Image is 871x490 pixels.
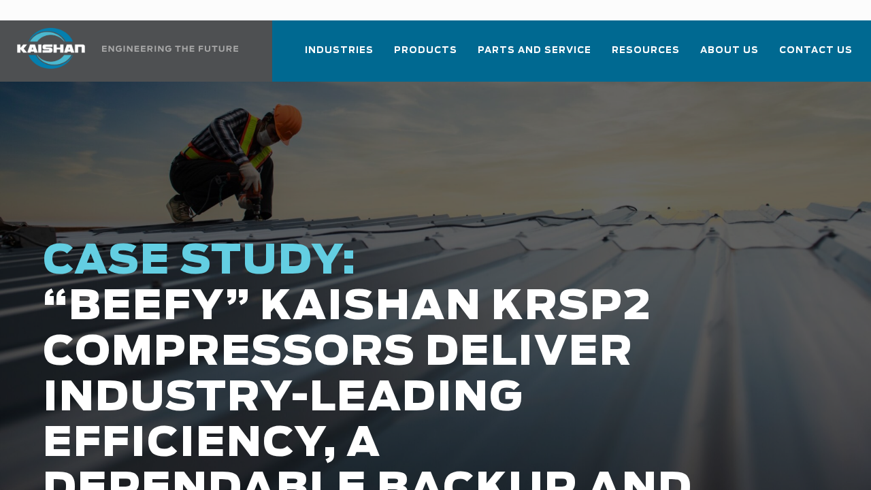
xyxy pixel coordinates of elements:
[394,43,457,59] span: Products
[394,33,457,79] a: Products
[779,33,853,79] a: Contact Us
[305,33,374,79] a: Industries
[305,43,374,59] span: Industries
[612,33,680,79] a: Resources
[102,46,238,52] img: Engineering the future
[779,43,853,59] span: Contact Us
[612,43,680,59] span: Resources
[478,43,591,59] span: Parts and Service
[478,33,591,79] a: Parts and Service
[700,43,759,59] span: About Us
[43,241,357,282] span: CASE STUDY:
[700,33,759,79] a: About Us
